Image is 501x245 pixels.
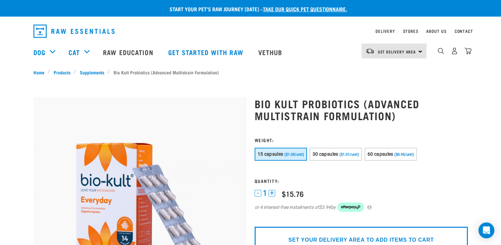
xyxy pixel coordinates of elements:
[313,151,338,157] span: 30 capsules
[255,137,468,142] h3: Weight:
[310,148,362,161] button: 30 capsules ($1.01/unit)
[162,39,252,65] a: Get started with Raw
[258,151,283,157] span: 15 capsules
[478,222,494,238] div: Open Intercom Messenger
[465,47,472,54] img: home-icon@2x.png
[263,7,347,10] a: take our quick pet questionnaire.
[365,148,417,161] button: 60 capsules ($0.95/unit)
[339,152,359,157] span: ($1.01/unit)
[255,178,468,183] h3: Quantity:
[255,190,261,197] button: -
[282,190,304,198] div: $15.76
[33,47,45,57] a: Dog
[255,148,307,161] button: 15 capsules ($1.05/unit)
[426,30,446,32] a: About Us
[438,48,444,54] img: home-icon-1@2x.png
[33,25,115,38] img: Raw Essentials Logo
[288,236,434,244] p: SET YOUR DELIVERY AREA TO ADD ITEMS TO CART
[319,204,331,211] span: $3.94
[76,69,108,76] a: Supplements
[394,152,414,157] span: ($0.95/unit)
[28,22,473,41] nav: dropdown navigation
[403,30,419,32] a: Stores
[284,152,304,157] span: ($1.05/unit)
[33,69,48,76] a: Home
[376,30,395,32] a: Delivery
[455,30,473,32] a: Contact
[50,69,74,76] a: Products
[366,48,375,54] img: van-moving.png
[451,47,458,54] img: user.png
[255,98,468,122] h1: Bio Kult Probiotics (Advanced Multistrain Formulation)
[69,47,80,57] a: Cat
[337,203,364,212] img: Afterpay
[378,50,416,53] span: Set Delivery Area
[368,151,393,157] span: 60 capsules
[33,69,468,76] nav: breadcrumbs
[255,203,468,212] div: or 4 interest-free instalments of by
[96,39,161,65] a: Raw Education
[252,39,291,65] a: Vethub
[263,190,267,197] span: 1
[269,190,275,197] button: +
